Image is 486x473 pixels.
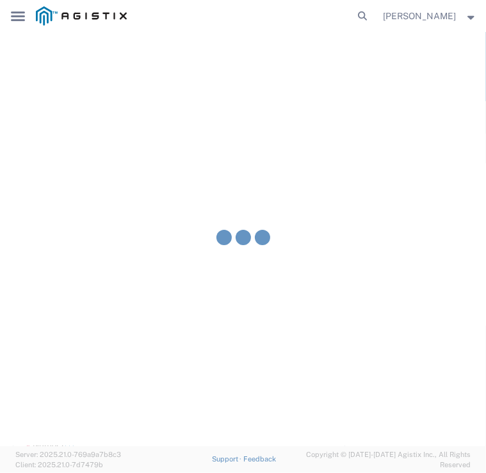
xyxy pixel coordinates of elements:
span: Dominic Dunham [384,9,457,23]
a: Support [212,455,244,463]
img: logo [36,6,127,26]
button: [PERSON_NAME] [383,8,478,24]
span: Server: 2025.21.0-769a9a7b8c3 [15,451,121,458]
span: Client: 2025.21.0-7d7479b [15,461,103,469]
a: Feedback [243,455,276,463]
span: Copyright © [DATE]-[DATE] Agistix Inc., All Rights Reserved [276,449,471,470]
